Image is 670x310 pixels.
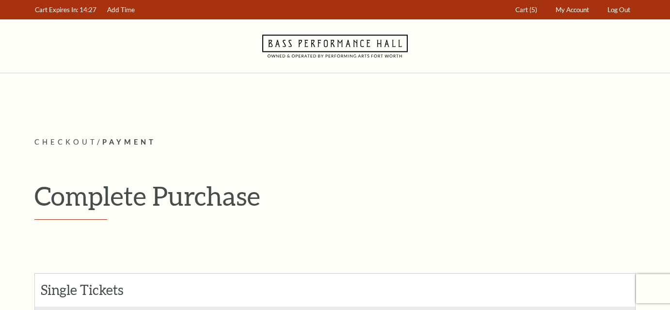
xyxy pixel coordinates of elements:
[34,138,97,146] span: Checkout
[35,6,78,14] span: Cart Expires In:
[103,0,140,19] a: Add Time
[102,138,156,146] span: Payment
[556,6,589,14] span: My Account
[529,6,537,14] span: (5)
[515,6,528,14] span: Cart
[34,180,636,212] h1: Complete Purchase
[551,0,594,19] a: My Account
[511,0,542,19] a: Cart (5)
[41,282,152,298] h2: Single Tickets
[603,0,635,19] a: Log Out
[80,6,96,14] span: 14:27
[34,136,636,148] p: /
